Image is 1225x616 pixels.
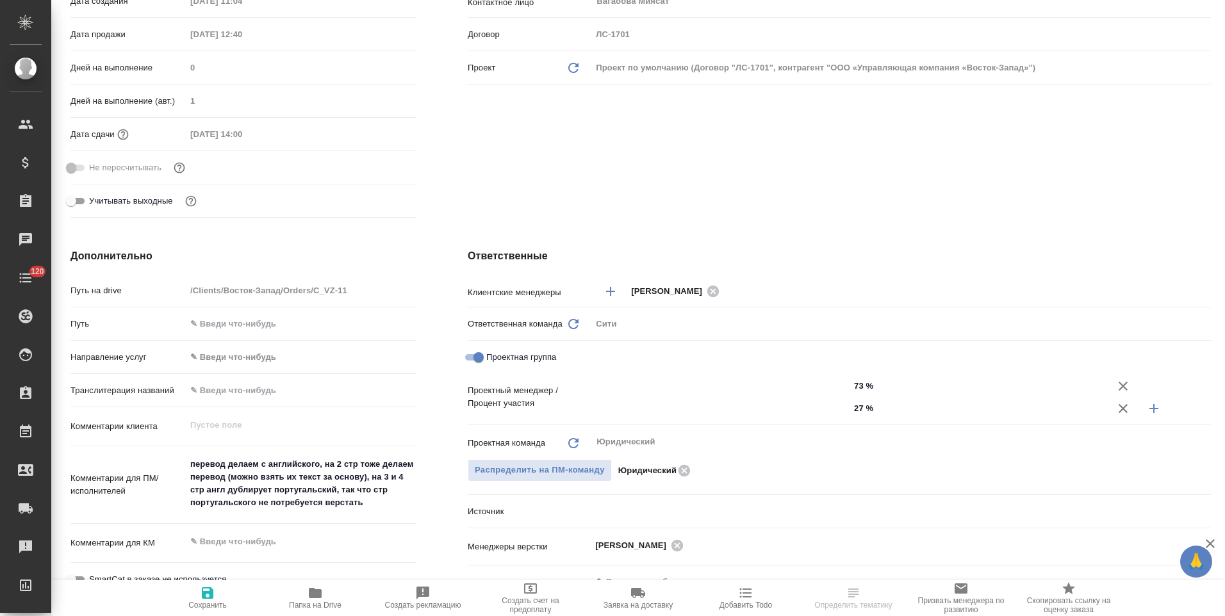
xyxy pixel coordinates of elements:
[591,501,1211,523] div: ​
[186,92,416,110] input: Пустое поле
[692,580,800,616] button: Добавить Todo
[584,580,692,616] button: Заявка на доставку
[186,453,416,514] textarea: перевод делаем с английского, на 2 стр тоже делаем перевод (можно взять их текст за основу), на 3...
[800,580,907,616] button: Определить тематику
[186,58,416,77] input: Пустое поле
[468,384,591,410] p: Проектный менеджер / Процент участия
[289,601,341,610] span: Папка на Drive
[186,314,416,333] input: ✎ Введи что-нибудь
[186,25,298,44] input: Пустое поле
[468,505,591,518] p: Источник
[484,596,577,614] span: Создать счет на предоплату
[475,463,605,478] span: Распределить на ПМ-команду
[631,283,723,299] div: [PERSON_NAME]
[591,57,1211,79] div: Проект по умолчанию (Договор "ЛС-1701", контрагент "ООО «Управляющая компания «Восток-Запад»")
[595,539,674,552] span: [PERSON_NAME]
[70,95,186,108] p: Дней на выполнение (авт.)
[468,459,612,482] button: Распределить на ПМ-команду
[369,580,477,616] button: Создать рекламацию
[154,580,261,616] button: Сохранить
[468,318,563,330] p: Ответственная команда
[186,346,416,368] div: ✎ Введи что-нибудь
[907,580,1015,616] button: Призвать менеджера по развитию
[468,540,591,553] p: Менеджеры верстки
[70,351,186,364] p: Направление услуг
[843,385,845,387] button: Open
[89,573,226,586] span: SmartCat в заказе не используется
[70,384,186,397] p: Транслитерация названий
[618,464,677,477] p: Юридический
[70,472,186,498] p: Комментарии для ПМ/исполнителей
[70,128,115,141] p: Дата сдачи
[183,193,199,209] button: Выбери, если сб и вс нужно считать рабочими днями для выполнения заказа.
[1204,290,1206,293] button: Open
[115,126,131,143] button: Если добавить услуги и заполнить их объемом, то дата рассчитается автоматически
[188,601,227,610] span: Сохранить
[595,537,687,553] div: [PERSON_NAME]
[915,596,1007,614] span: Призвать менеджера по развитию
[1139,393,1169,424] button: Добавить
[468,248,1211,264] h4: Ответственные
[591,25,1211,44] input: Пустое поле
[591,313,1211,335] div: Сити
[604,601,673,610] span: Заявка на доставку
[468,437,545,450] p: Проектная команда
[186,281,416,300] input: Пустое поле
[468,61,496,74] p: Проект
[70,28,186,41] p: Дата продажи
[477,580,584,616] button: Создать счет на предоплату
[89,161,161,174] span: Не пересчитывать
[850,399,1108,417] input: ✎ Введи что-нибудь
[468,28,591,41] p: Договор
[385,601,461,610] span: Создать рекламацию
[814,601,892,610] span: Определить тематику
[3,262,48,294] a: 120
[468,286,591,299] p: Клиентские менеджеры
[23,265,52,278] span: 120
[70,420,186,433] p: Комментарии клиента
[1015,580,1122,616] button: Скопировать ссылку на оценку заказа
[186,125,298,143] input: Пустое поле
[70,61,186,74] p: Дней на выполнение
[70,248,416,264] h4: Дополнительно
[186,381,416,400] input: ✎ Введи что-нибудь
[89,195,173,207] span: Учитывать выходные
[486,351,556,364] span: Проектная группа
[70,537,186,549] p: Комментарии для КМ
[261,580,369,616] button: Папка на Drive
[843,407,845,410] button: Open
[595,574,1164,590] input: ✎ Введи что-нибудь
[70,284,186,297] p: Путь на drive
[1185,548,1207,575] span: 🙏
[850,377,1108,395] input: ✎ Введи что-нибудь
[631,285,710,298] span: [PERSON_NAME]
[595,276,626,307] button: Добавить менеджера
[190,351,401,364] div: ✎ Введи что-нибудь
[1023,596,1115,614] span: Скопировать ссылку на оценку заказа
[70,318,186,330] p: Путь
[719,601,772,610] span: Добавить Todo
[1180,546,1212,578] button: 🙏
[468,577,591,590] p: Менеджер support team
[171,159,188,176] button: Включи, если не хочешь, чтобы указанная дата сдачи изменилась после переставления заказа в 'Подтв...
[468,459,612,482] span: В заказе уже есть ответственный ПМ или ПМ группа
